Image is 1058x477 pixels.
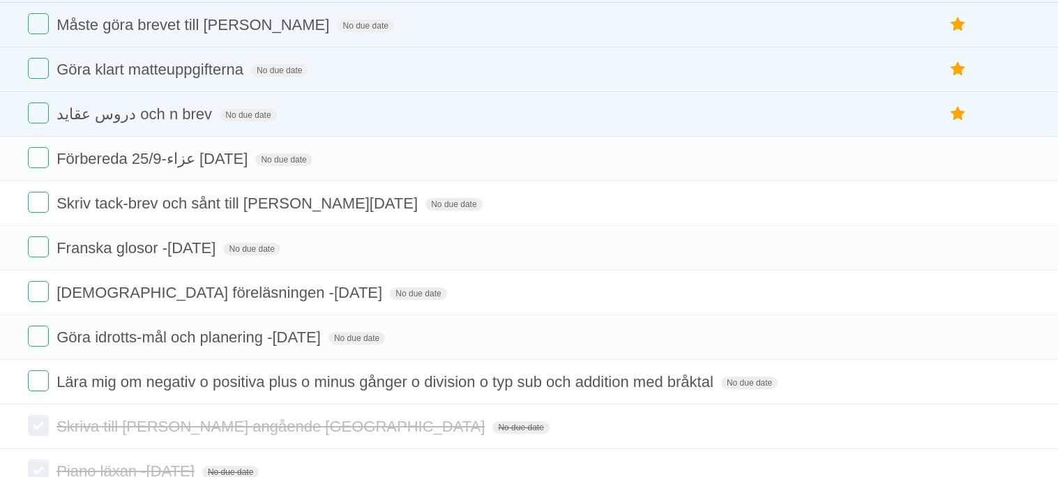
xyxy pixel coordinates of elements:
[56,105,216,123] span: دروس عقايد och n brev
[28,103,49,123] label: Done
[56,61,247,78] span: Göra klart matteuppgifterna
[56,418,488,435] span: Skriva till [PERSON_NAME] angående [GEOGRAPHIC_DATA]
[56,150,251,167] span: Förbereda 25/9-عزاء [DATE]
[425,198,482,211] span: No due date
[328,332,385,344] span: No due date
[28,236,49,257] label: Done
[56,239,219,257] span: Franska glosor -[DATE]
[492,421,549,434] span: No due date
[721,377,778,389] span: No due date
[28,13,49,34] label: Done
[220,109,276,121] span: No due date
[945,103,972,126] label: Star task
[390,287,446,300] span: No due date
[56,284,386,301] span: [DEMOGRAPHIC_DATA] föreläsningen -[DATE]
[251,64,308,77] span: No due date
[56,373,717,391] span: Lära mig om negativ o positiva plus o minus gånger o division o typ sub och addition med bråktal
[28,415,49,436] label: Done
[56,16,333,33] span: Måste göra brevet till [PERSON_NAME]
[28,370,49,391] label: Done
[28,147,49,168] label: Done
[28,281,49,302] label: Done
[338,20,394,32] span: No due date
[945,13,972,36] label: Star task
[28,192,49,213] label: Done
[56,328,324,346] span: Göra idrotts-mål och planering -[DATE]
[28,326,49,347] label: Done
[56,195,421,212] span: Skriv tack-brev och sånt till [PERSON_NAME][DATE]
[255,153,312,166] span: No due date
[223,243,280,255] span: No due date
[28,58,49,79] label: Done
[945,58,972,81] label: Star task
